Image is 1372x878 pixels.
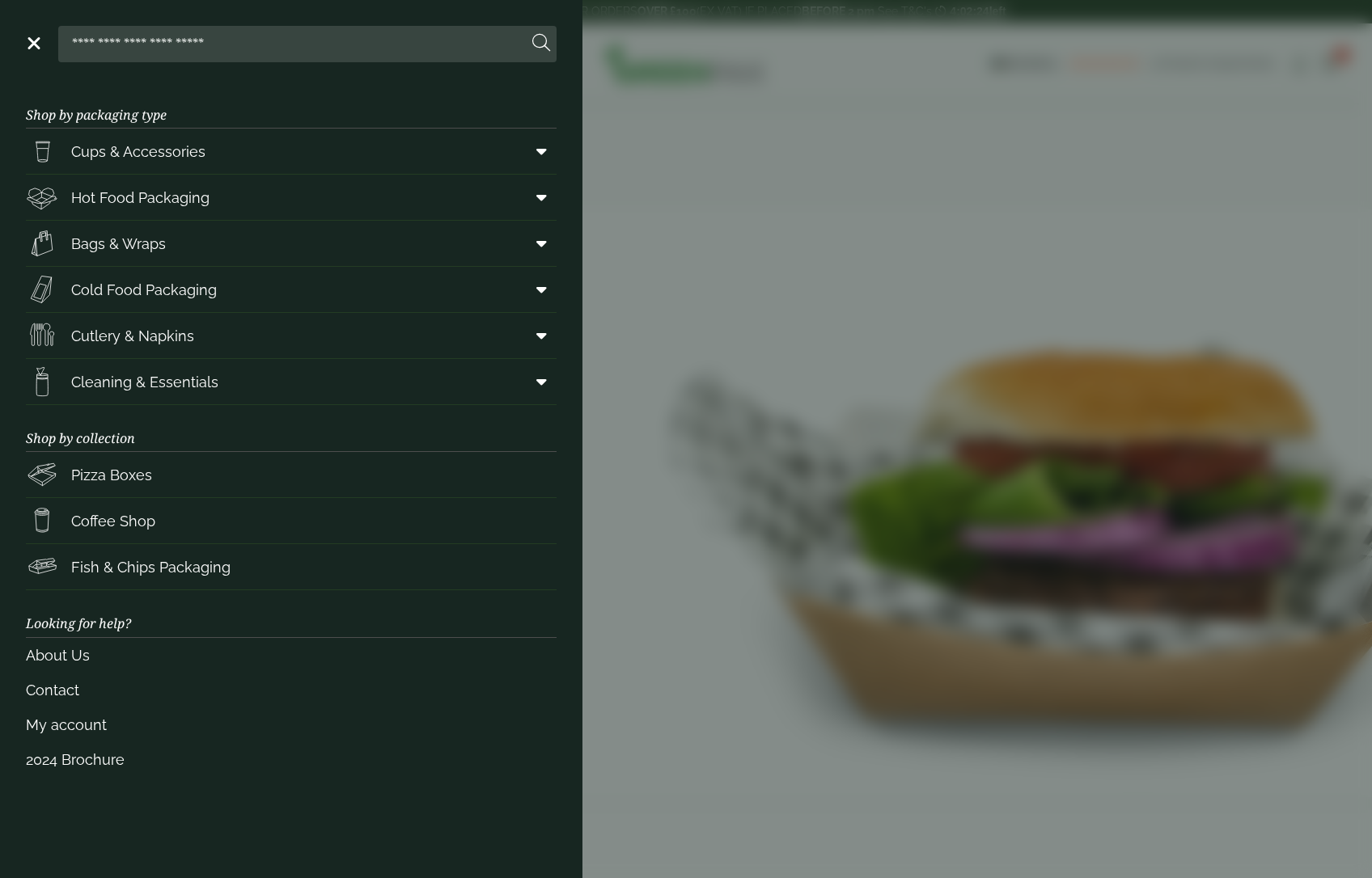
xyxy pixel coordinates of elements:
[26,452,557,497] a: Pizza Boxes
[26,590,557,637] h3: Looking for help?
[26,742,557,777] a: 2024 Brochure
[71,556,231,578] span: Fish & Chips Packaging
[26,273,58,306] img: Sandwich_box.svg
[71,187,210,209] span: Hot Food Packaging
[26,405,557,452] h3: Shop by collection
[26,175,557,220] a: Hot Food Packaging
[26,129,557,174] a: Cups & Accessories
[71,233,166,255] span: Bags & Wraps
[26,551,58,583] img: FishNchip_box.svg
[71,510,155,532] span: Coffee Shop
[26,707,557,742] a: My account
[71,141,205,163] span: Cups & Accessories
[71,464,152,486] span: Pizza Boxes
[26,319,58,352] img: Cutlery.svg
[71,371,218,393] span: Cleaning & Essentials
[26,221,557,266] a: Bags & Wraps
[26,504,58,537] img: HotDrink_paperCup.svg
[26,458,58,491] img: Pizza_boxes.svg
[26,267,557,312] a: Cold Food Packaging
[71,325,194,347] span: Cutlery & Napkins
[26,359,557,404] a: Cleaning & Essentials
[26,544,557,589] a: Fish & Chips Packaging
[26,181,58,213] img: Deli_box.svg
[26,82,557,129] h3: Shop by packaging type
[26,227,58,260] img: Paper_carriers.svg
[26,673,557,707] a: Contact
[26,638,557,673] a: About Us
[26,498,557,543] a: Coffee Shop
[26,135,58,167] img: PintNhalf_cup.svg
[26,365,58,398] img: open-wipe.svg
[71,279,217,301] span: Cold Food Packaging
[26,313,557,358] a: Cutlery & Napkins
